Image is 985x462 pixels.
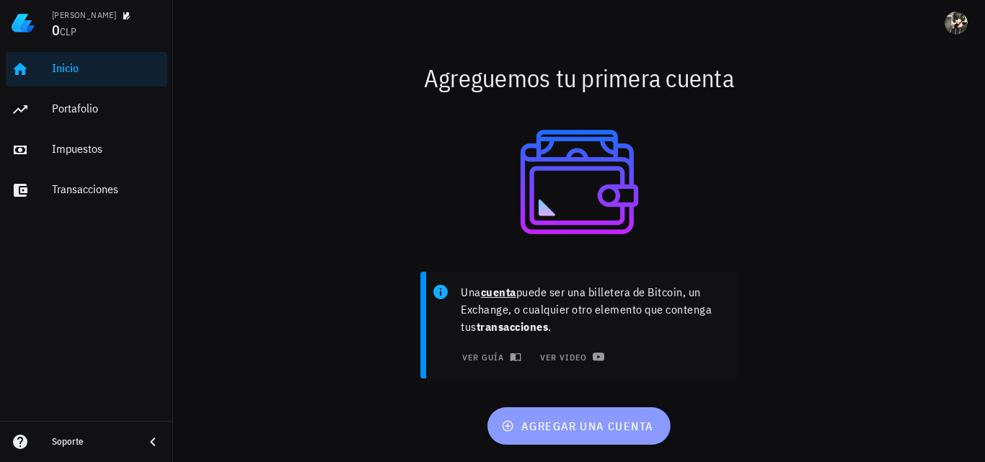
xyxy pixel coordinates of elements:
button: agregar una cuenta [487,407,670,445]
div: avatar [945,12,968,35]
div: Inicio [52,61,162,75]
div: Transacciones [52,182,162,196]
span: CLP [60,25,76,38]
div: Agreguemos tu primera cuenta [173,55,985,101]
span: 0 [52,20,60,40]
span: ver guía [461,351,518,363]
a: Portafolio [6,92,167,127]
span: ver video [539,351,601,363]
button: ver guía [452,347,528,367]
a: Inicio [6,52,167,86]
span: agregar una cuenta [504,419,653,433]
p: Una puede ser una billetera de Bitcoin, un Exchange, o cualquier otro elemento que contenga tus . [461,283,726,335]
a: Transacciones [6,173,167,208]
div: Impuestos [52,142,162,156]
b: transacciones [477,319,549,334]
a: ver video [530,347,611,367]
img: LedgiFi [12,12,35,35]
div: [PERSON_NAME] [52,9,116,21]
b: cuenta [481,285,516,299]
div: Soporte [52,436,133,448]
a: Impuestos [6,133,167,167]
div: Portafolio [52,102,162,115]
